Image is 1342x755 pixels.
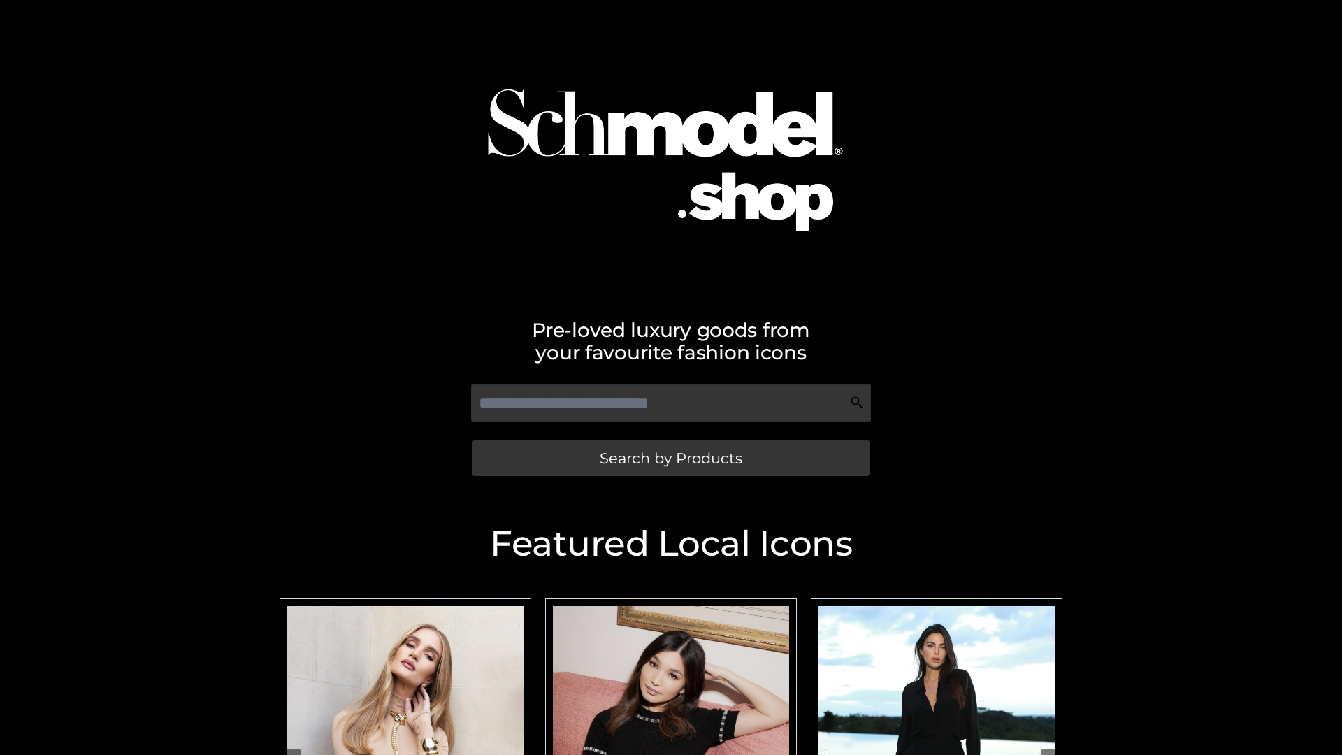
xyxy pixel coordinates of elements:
span: Search by Products [600,451,742,466]
img: Search Icon [850,396,864,410]
h2: Featured Local Icons​ [273,526,1069,561]
a: Search by Products [472,440,870,476]
h2: Pre-loved luxury goods from your favourite fashion icons [273,319,1069,364]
